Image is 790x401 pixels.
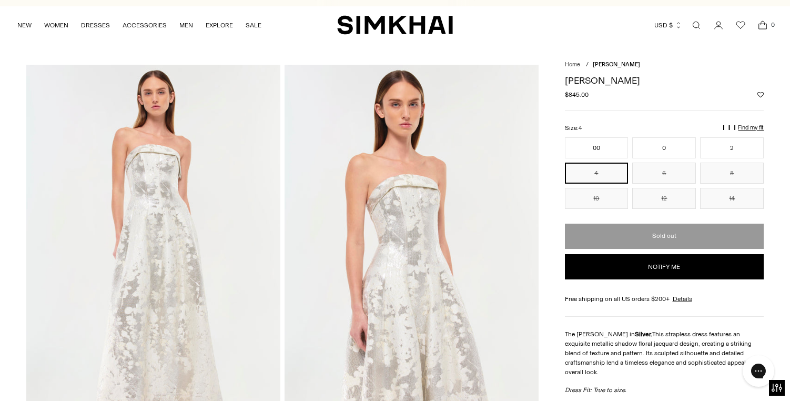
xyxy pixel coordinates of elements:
button: Add to Wishlist [757,92,764,98]
span: 0 [768,20,777,29]
a: WOMEN [44,14,68,37]
button: 4 [565,163,629,184]
a: EXPLORE [206,14,233,37]
button: 00 [565,137,629,158]
h1: [PERSON_NAME] [565,76,764,85]
button: USD $ [654,14,682,37]
iframe: Gorgias live chat messenger [737,352,779,390]
div: Free shipping on all US orders $200+ [565,294,764,304]
strong: Silver. [635,330,652,338]
p: The [PERSON_NAME] in This strapless dress features an exquisite metallic shadow floral jacquard d... [565,329,764,377]
a: SALE [246,14,261,37]
a: Details [673,294,692,304]
em: Dress Fit: True to size. [565,386,626,394]
span: [PERSON_NAME] [593,61,640,68]
button: 12 [632,188,696,209]
a: Go to the account page [708,15,729,36]
a: Open search modal [686,15,707,36]
button: 14 [700,188,764,209]
button: 0 [632,137,696,158]
a: Home [565,61,580,68]
button: 2 [700,137,764,158]
button: Notify me [565,254,764,279]
a: SIMKHAI [337,15,453,35]
a: MEN [179,14,193,37]
nav: breadcrumbs [565,61,764,69]
a: ACCESSORIES [123,14,167,37]
button: 6 [632,163,696,184]
div: / [586,61,589,69]
span: 4 [579,125,582,132]
span: $845.00 [565,90,589,99]
label: Size: [565,123,582,133]
button: 10 [565,188,629,209]
button: 8 [700,163,764,184]
a: Open cart modal [752,15,773,36]
a: Wishlist [730,15,751,36]
a: DRESSES [81,14,110,37]
a: NEW [17,14,32,37]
